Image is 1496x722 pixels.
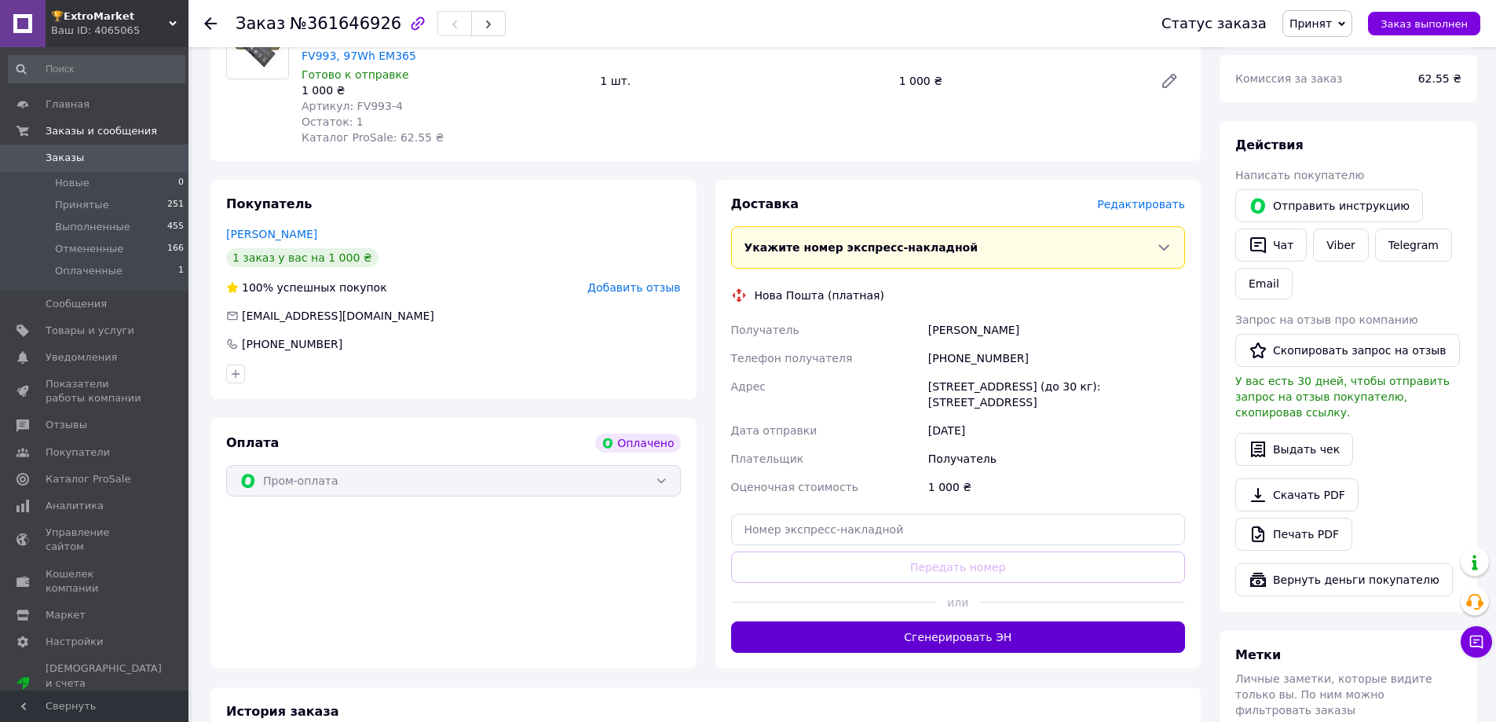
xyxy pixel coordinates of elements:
span: 🏆𝗘𝘅𝘁𝗿𝗼𝗠𝗮𝗿𝗸𝗲𝘁 [51,9,169,24]
a: Скачать PDF [1235,478,1359,511]
div: 1 заказ у вас на 1 000 ₴ [226,248,379,267]
span: Настройки [46,635,103,649]
div: [PHONE_NUMBER] [925,344,1188,372]
span: Личные заметки, которые видите только вы. По ним можно фильтровать заказы [1235,673,1432,717]
span: 62.55 ₴ [1418,72,1461,85]
div: 1 000 ₴ [302,82,587,98]
span: Принятые [55,198,109,212]
span: Покупатели [46,445,110,460]
span: Действия [1235,137,1304,152]
span: Каталог ProSale: 62.55 ₴ [302,131,444,144]
span: Написать покупателю [1235,169,1364,181]
button: Email [1235,268,1293,299]
span: Отзывы [46,418,87,432]
span: Запрос на отзыв про компанию [1235,313,1418,326]
div: Оплачено [595,434,680,453]
a: Telegram [1375,229,1452,262]
span: 1 [178,264,184,278]
span: Телефон получателя [731,352,853,365]
span: Комиссия за заказ [1235,72,1343,85]
div: Нова Пошта (платная) [751,288,888,303]
button: Сгенерировать ЭН [731,621,1186,653]
div: [PHONE_NUMBER] [240,336,344,352]
div: Статус заказа [1161,16,1267,31]
span: Заказы [46,151,84,165]
span: 251 [167,198,184,212]
button: Вернуть деньги покупателю [1235,563,1453,596]
a: Редактировать [1154,65,1185,97]
span: Оплата [226,435,279,450]
span: История заказа [226,704,339,719]
span: Метки [1235,647,1281,662]
span: Маркет [46,608,86,622]
span: Остаток: 1 [302,115,364,128]
span: [DEMOGRAPHIC_DATA] и счета [46,662,162,705]
a: Viber [1313,229,1368,262]
span: Получатель [731,324,799,336]
div: Вернуться назад [204,16,217,31]
div: 1 000 ₴ [893,70,1147,92]
span: Товары и услуги [46,324,134,338]
img: Аккумулятор Батарея DELL M4700, M4800, M6600, M6700, M6800, FJJ4W, T3NT1, PG6RC, FV993, 97Wh EM365 [228,17,287,79]
span: Уведомления [46,350,117,365]
span: 455 [167,220,184,234]
span: Покупатель [226,196,312,211]
button: Чат [1235,229,1307,262]
span: Главная [46,97,90,112]
span: Новые [55,176,90,190]
span: Отмененные [55,242,123,256]
button: Чат с покупателем [1461,626,1492,658]
div: [PERSON_NAME] [925,316,1188,344]
span: Артикул: FV993-4 [302,100,403,112]
span: Кошелек компании [46,567,145,596]
span: У вас есть 30 дней, чтобы отправить запрос на отзыв покупателю, скопировав ссылку. [1235,375,1450,419]
input: Поиск [8,55,185,83]
span: [EMAIL_ADDRESS][DOMAIN_NAME] [242,310,434,322]
span: Доставка [731,196,799,211]
span: Каталог ProSale [46,472,130,486]
span: Аналитика [46,499,104,513]
div: Ваш ID: 4065065 [51,24,188,38]
div: [DATE] [925,416,1188,445]
span: Заказ выполнен [1381,18,1468,30]
a: [PERSON_NAME] [226,228,317,240]
span: Заказ [236,14,285,33]
a: Печать PDF [1235,518,1352,551]
input: Номер экспресс-накладной [731,514,1186,545]
span: Сообщения [46,297,107,311]
div: 1 шт. [594,70,892,92]
button: Скопировать запрос на отзыв [1235,334,1460,367]
span: Управление сайтом [46,526,145,554]
span: 0 [178,176,184,190]
span: Заказы и сообщения [46,124,157,138]
div: [STREET_ADDRESS] (до 30 кг): [STREET_ADDRESS] [925,372,1188,416]
span: или [935,595,981,610]
span: Принят [1289,17,1332,30]
span: Укажите номер экспресс-накладной [744,241,978,254]
span: Редактировать [1097,198,1185,211]
span: 100% [242,281,273,294]
span: Оплаченные [55,264,123,278]
span: 166 [167,242,184,256]
div: 1 000 ₴ [925,473,1188,501]
span: Показатели работы компании [46,377,145,405]
div: Получатель [925,445,1188,473]
span: Выполненные [55,220,130,234]
span: Оценочная стоимость [731,481,859,493]
span: Готово к отправке [302,68,409,81]
span: №361646926 [290,14,401,33]
span: Дата отправки [731,424,817,437]
span: Добавить отзыв [587,281,680,294]
div: успешных покупок [226,280,387,295]
span: Адрес [731,380,766,393]
span: Плательщик [731,453,804,465]
button: Отправить инструкцию [1235,189,1423,222]
button: Выдать чек [1235,433,1353,466]
button: Заказ выполнен [1368,12,1480,35]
